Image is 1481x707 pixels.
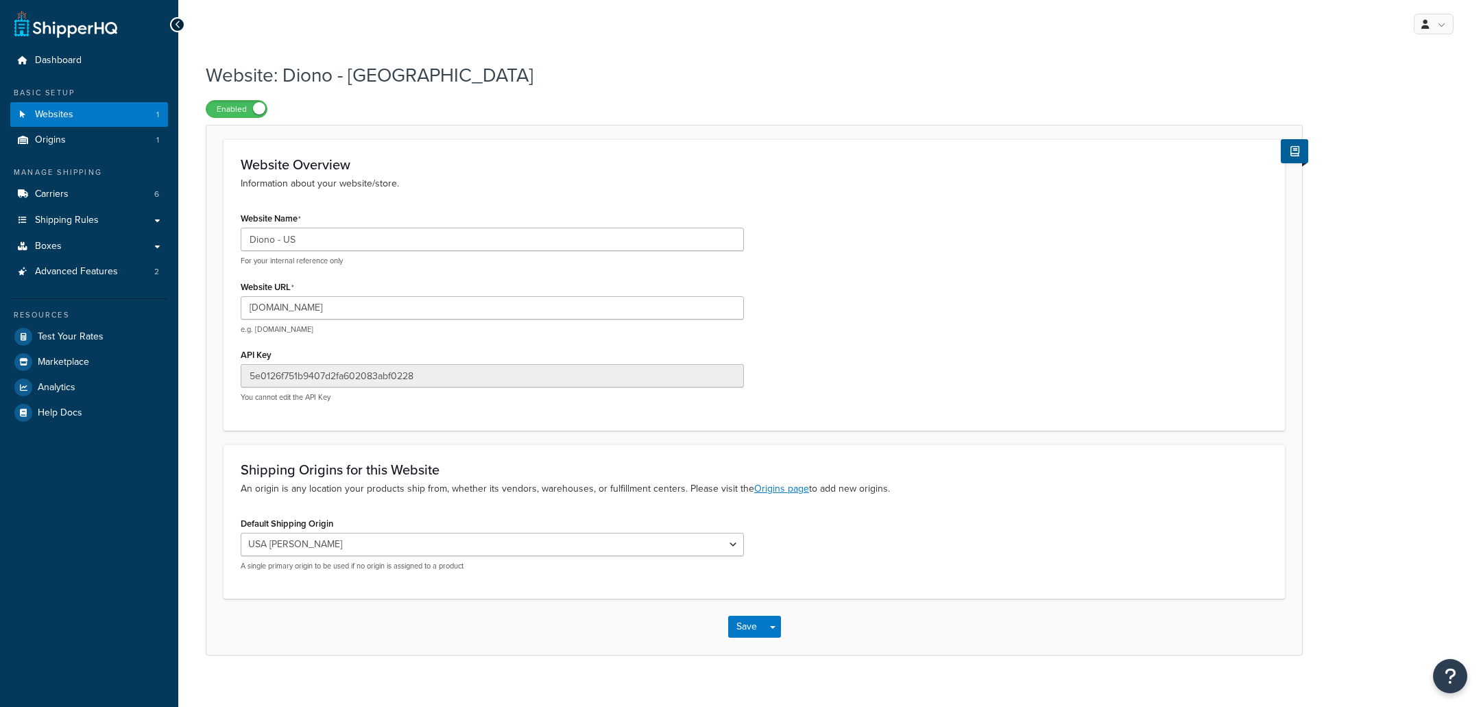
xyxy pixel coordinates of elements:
[35,189,69,200] span: Carriers
[241,282,294,293] label: Website URL
[10,324,168,349] a: Test Your Rates
[241,462,1268,477] h3: Shipping Origins for this Website
[241,481,1268,496] p: An origin is any location your products ship from, whether its vendors, warehouses, or fulfillmen...
[10,128,168,153] li: Origins
[241,518,333,529] label: Default Shipping Origin
[10,309,168,321] div: Resources
[156,134,159,146] span: 1
[156,109,159,121] span: 1
[241,157,1268,172] h3: Website Overview
[728,616,765,638] button: Save
[10,259,168,285] li: Advanced Features
[10,375,168,400] a: Analytics
[10,350,168,374] a: Marketplace
[10,259,168,285] a: Advanced Features2
[10,182,168,207] a: Carriers6
[241,324,744,335] p: e.g. [DOMAIN_NAME]
[10,128,168,153] a: Origins1
[10,167,168,178] div: Manage Shipping
[10,208,168,233] a: Shipping Rules
[35,109,73,121] span: Websites
[38,382,75,394] span: Analytics
[35,266,118,278] span: Advanced Features
[10,87,168,99] div: Basic Setup
[38,357,89,368] span: Marketplace
[206,62,1286,88] h1: Website: Diono - [GEOGRAPHIC_DATA]
[754,481,809,496] a: Origins page
[10,102,168,128] a: Websites1
[10,48,168,73] a: Dashboard
[38,331,104,343] span: Test Your Rates
[241,350,272,360] label: API Key
[206,101,267,117] label: Enabled
[154,189,159,200] span: 6
[10,234,168,259] a: Boxes
[241,213,301,224] label: Website Name
[241,256,744,266] p: For your internal reference only
[35,241,62,252] span: Boxes
[10,400,168,425] a: Help Docs
[1433,659,1467,693] button: Open Resource Center
[241,364,744,387] input: XDL713J089NBV22
[35,55,82,67] span: Dashboard
[241,392,744,403] p: You cannot edit the API Key
[35,215,99,226] span: Shipping Rules
[35,134,66,146] span: Origins
[38,407,82,419] span: Help Docs
[1281,139,1308,163] button: Show Help Docs
[10,182,168,207] li: Carriers
[10,102,168,128] li: Websites
[154,266,159,278] span: 2
[241,561,744,571] p: A single primary origin to be used if no origin is assigned to a product
[241,176,1268,191] p: Information about your website/store.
